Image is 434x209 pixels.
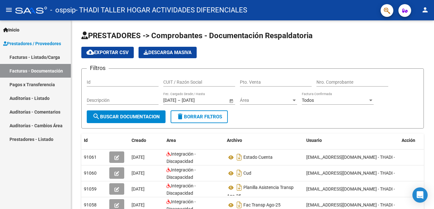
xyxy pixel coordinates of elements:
mat-icon: delete [176,113,184,120]
span: Descarga Masiva [144,50,192,55]
span: Buscar Documentacion [92,114,160,120]
span: [DATE] [132,155,145,160]
i: Descargar documento [235,152,243,162]
span: [EMAIL_ADDRESS][DOMAIN_NAME] - THADI - [306,186,395,192]
mat-icon: search [92,113,100,120]
mat-icon: menu [5,6,13,14]
span: Cud [243,171,251,176]
button: Borrar Filtros [171,110,228,123]
span: Borrar Filtros [176,114,222,120]
button: Buscar Documentacion [87,110,166,123]
span: 91058 [84,202,97,207]
span: Todos [302,98,314,103]
span: Inicio [3,26,19,33]
span: 91060 [84,171,97,176]
span: Integración - Discapacidad [166,167,196,180]
span: [DATE] [132,186,145,192]
mat-icon: person [421,6,429,14]
mat-icon: cloud_download [86,48,94,56]
span: Área [240,98,291,103]
span: Exportar CSV [86,50,129,55]
span: [EMAIL_ADDRESS][DOMAIN_NAME] - THADI - [306,171,395,176]
input: Fecha fin [182,98,213,103]
span: Fac Transp Ago-25 [243,203,281,208]
span: [DATE] [132,171,145,176]
button: Open calendar [228,97,234,104]
span: Integración - Discapacidad [166,183,196,196]
span: PRESTADORES -> Comprobantes - Documentación Respaldatoria [81,31,313,40]
span: Area [166,138,176,143]
input: Fecha inicio [163,98,176,103]
datatable-header-cell: Area [164,134,224,147]
button: Exportar CSV [81,47,134,58]
span: [EMAIL_ADDRESS][DOMAIN_NAME] - THADI - [306,202,395,207]
i: Descargar documento [235,182,243,192]
span: Usuario [306,138,322,143]
span: Acción [402,138,415,143]
span: Creado [132,138,146,143]
datatable-header-cell: Creado [129,134,164,147]
span: Archivo [227,138,242,143]
div: Open Intercom Messenger [412,187,428,203]
app-download-masive: Descarga masiva de comprobantes (adjuntos) [139,47,197,58]
datatable-header-cell: Acción [399,134,431,147]
span: - ospsip [50,3,76,17]
span: 91059 [84,186,97,192]
datatable-header-cell: Id [81,134,107,147]
span: [EMAIL_ADDRESS][DOMAIN_NAME] - THADI - [306,155,395,160]
i: Descargar documento [235,168,243,178]
span: Prestadores / Proveedores [3,40,61,47]
span: 91061 [84,155,97,160]
span: Estado Cuenta [243,155,273,160]
button: Descarga Masiva [139,47,197,58]
datatable-header-cell: Archivo [224,134,304,147]
span: Integración - Discapacidad [166,151,196,164]
datatable-header-cell: Usuario [304,134,399,147]
span: [DATE] [132,202,145,207]
span: Id [84,138,88,143]
span: - THADI TALLER HOGAR ACTIVIDADES DIFERENCIALES [76,3,247,17]
span: – [178,98,180,103]
span: Planilla Asistencia Transp Ago-25 [227,185,294,199]
h3: Filtros [87,64,109,73]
